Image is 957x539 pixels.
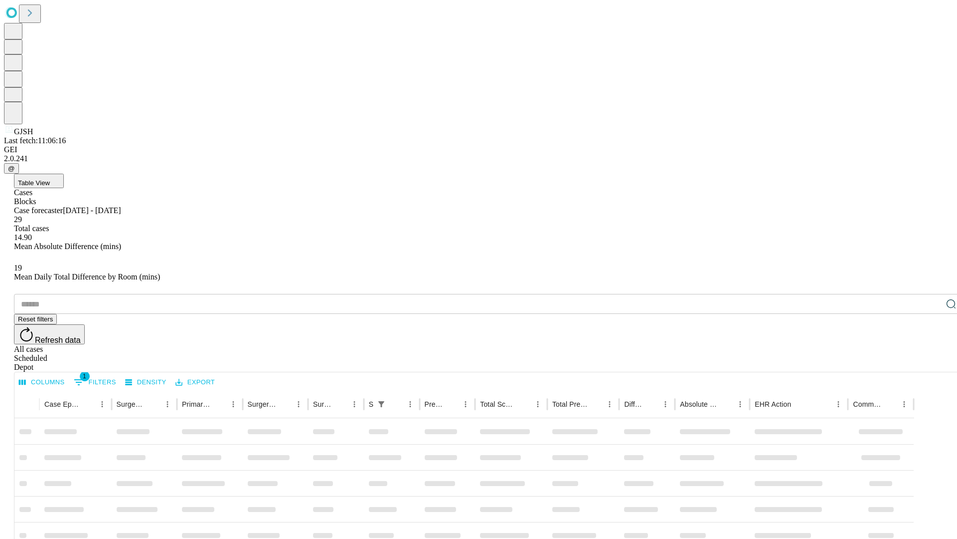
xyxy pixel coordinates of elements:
span: 19 [14,264,22,272]
div: 1 active filter [374,397,388,411]
button: Menu [733,397,747,411]
button: Show filters [71,374,119,390]
span: Mean Absolute Difference (mins) [14,242,121,251]
button: Show filters [374,397,388,411]
span: @ [8,165,15,172]
button: Menu [95,397,109,411]
button: Sort [589,397,603,411]
button: Menu [403,397,417,411]
button: Sort [278,397,292,411]
div: Surgery Date [313,400,332,408]
button: Sort [517,397,531,411]
div: GEI [4,145,953,154]
div: Difference [624,400,643,408]
div: Case Epic Id [44,400,80,408]
div: Predicted In Room Duration [425,400,444,408]
div: Surgeon Name [117,400,146,408]
button: Table View [14,174,64,188]
button: Refresh data [14,324,85,344]
div: Comments [853,400,882,408]
span: [DATE] - [DATE] [63,206,121,215]
button: Sort [445,397,459,411]
span: 1 [80,371,90,381]
span: Table View [18,179,50,187]
div: EHR Action [755,400,791,408]
div: Total Predicted Duration [552,400,588,408]
button: Menu [531,397,545,411]
button: Sort [81,397,95,411]
span: 14.90 [14,233,32,242]
button: Export [173,375,217,390]
span: Total cases [14,224,49,233]
span: Last fetch: 11:06:16 [4,136,66,145]
button: Menu [658,397,672,411]
button: Sort [333,397,347,411]
button: Sort [389,397,403,411]
button: Sort [147,397,160,411]
div: Scheduled In Room Duration [369,400,373,408]
div: 2.0.241 [4,154,953,163]
button: Menu [226,397,240,411]
button: Menu [347,397,361,411]
button: Menu [459,397,473,411]
div: Surgery Name [248,400,277,408]
span: Refresh data [35,336,81,344]
div: Total Scheduled Duration [480,400,516,408]
button: Density [123,375,169,390]
button: Sort [883,397,897,411]
span: Mean Daily Total Difference by Room (mins) [14,272,160,281]
button: Reset filters [14,314,57,324]
button: Sort [644,397,658,411]
div: Absolute Difference [680,400,718,408]
button: Select columns [16,375,67,390]
span: 29 [14,215,22,224]
button: Menu [292,397,306,411]
button: Sort [719,397,733,411]
button: Sort [792,397,806,411]
button: Menu [831,397,845,411]
span: GJSH [14,127,33,136]
button: Menu [603,397,617,411]
span: Reset filters [18,315,53,323]
button: @ [4,163,19,174]
button: Menu [897,397,911,411]
button: Sort [212,397,226,411]
button: Menu [160,397,174,411]
span: Case forecaster [14,206,63,215]
div: Primary Service [182,400,211,408]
